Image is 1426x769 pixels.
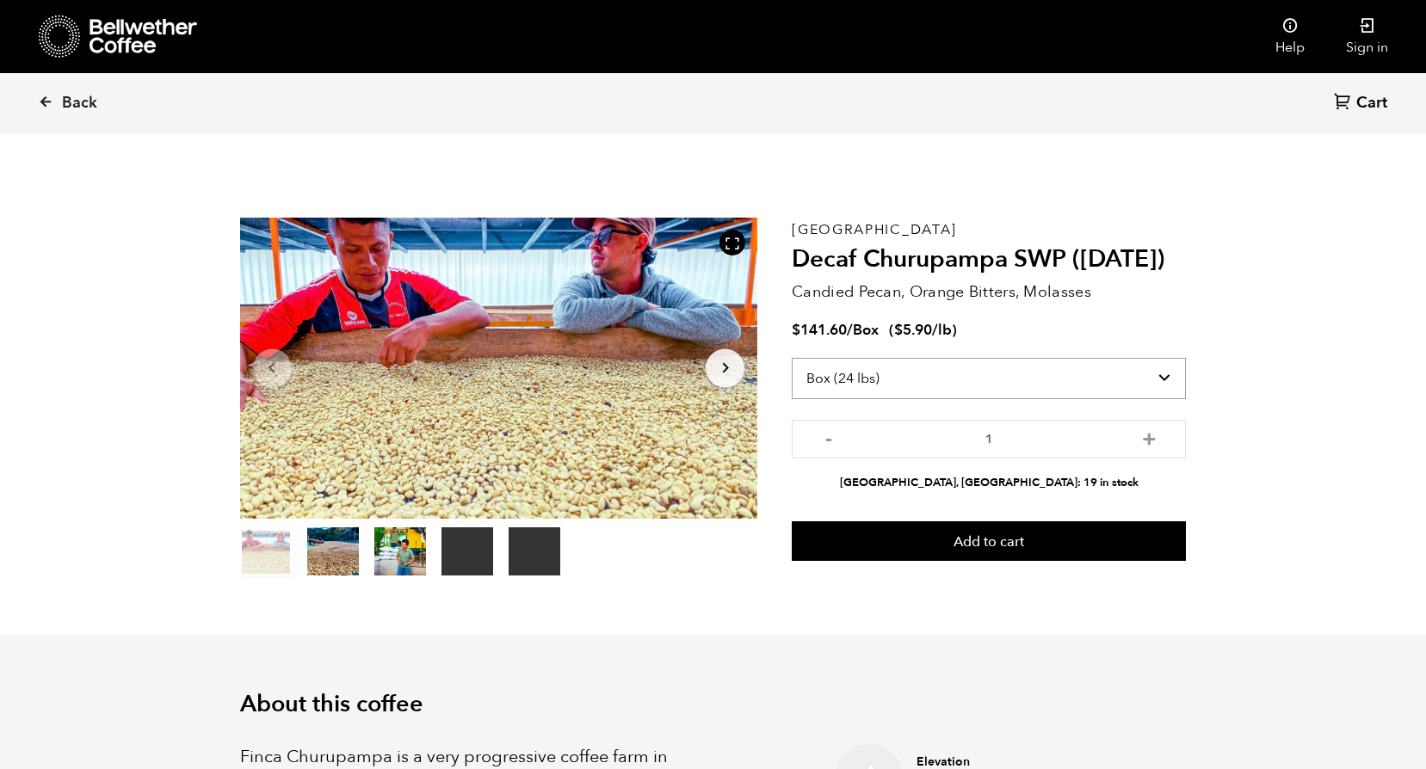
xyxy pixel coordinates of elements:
[240,691,1187,718] h2: About this coffee
[62,93,97,114] span: Back
[792,320,847,340] bdi: 141.60
[1139,428,1160,446] button: +
[889,320,957,340] span: ( )
[792,320,800,340] span: $
[792,475,1186,491] li: [GEOGRAPHIC_DATA], [GEOGRAPHIC_DATA]: 19 in stock
[441,527,493,575] video: Your browser does not support the video tag.
[932,320,952,340] span: /lb
[509,527,560,575] video: Your browser does not support the video tag.
[792,245,1186,274] h2: Decaf Churupampa SWP ([DATE])
[1356,93,1387,114] span: Cart
[847,320,853,340] span: /
[1334,92,1392,115] a: Cart
[894,320,903,340] span: $
[894,320,932,340] bdi: 5.90
[792,280,1186,304] p: Candied Pecan, Orange Bitters, Molasses
[853,320,879,340] span: Box
[818,428,839,446] button: -
[792,521,1186,561] button: Add to cart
